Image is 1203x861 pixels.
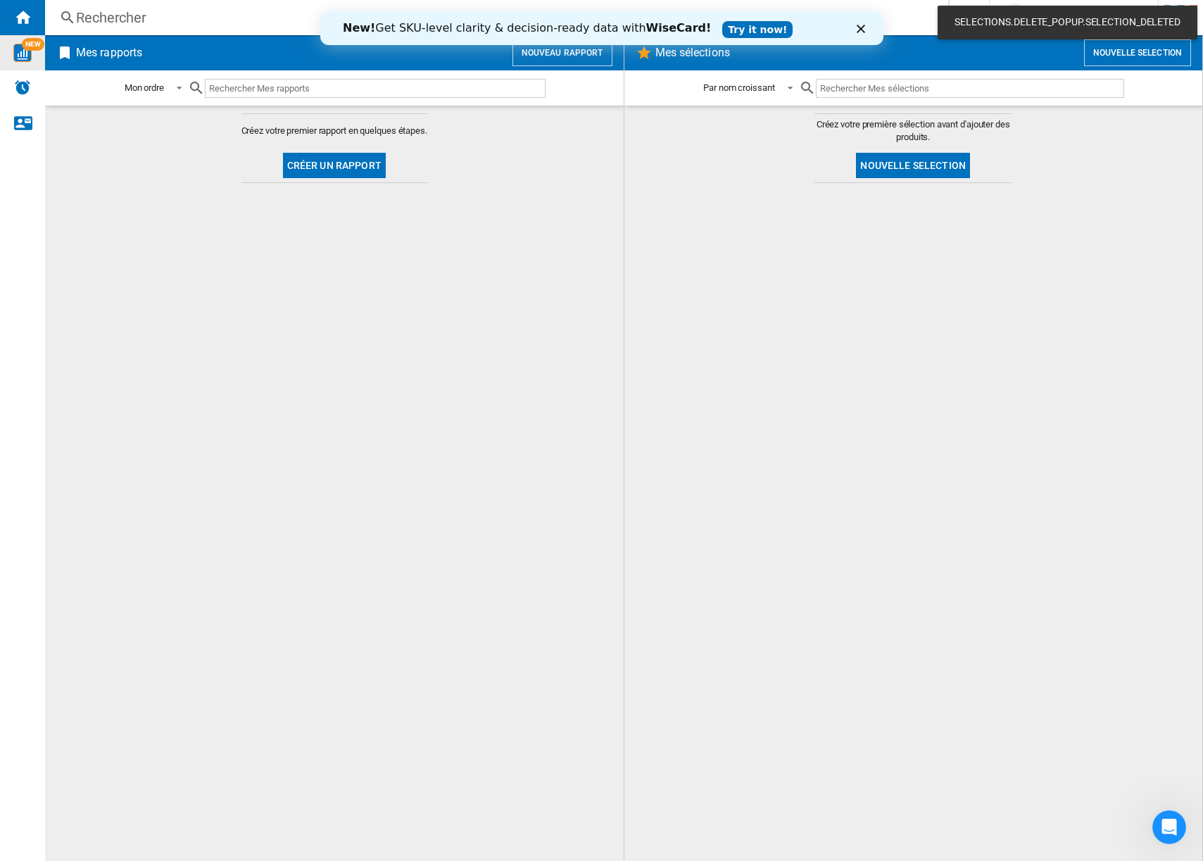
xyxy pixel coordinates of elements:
iframe: Intercom live chat [1152,810,1186,844]
div: Par nom croissant [703,82,774,93]
button: Créer un rapport [283,153,386,178]
span: Créez votre première sélection avant d'ajouter des produits. [814,118,1012,144]
img: wise-card.svg [13,44,32,62]
div: Fermer [536,13,550,21]
button: Nouveau rapport [512,39,612,66]
h2: Mes sélections [653,39,733,66]
img: alerts-logo.svg [14,79,31,96]
span: Créez votre premier rapport en quelques étapes. [241,125,427,137]
div: Mon ordre [125,82,164,93]
input: Rechercher Mes sélections [816,79,1125,98]
input: Rechercher Mes rapports [205,79,546,98]
div: Rechercher [76,8,912,27]
iframe: Intercom live chat bannière [320,11,883,45]
span: SELECTIONS.DELETE_POPUP.SELECTION_DELETED [950,15,1185,30]
h2: Mes rapports [73,39,145,66]
button: Nouvelle selection [856,153,970,178]
button: Nouvelle selection [1084,39,1191,66]
span: NEW [22,38,44,51]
